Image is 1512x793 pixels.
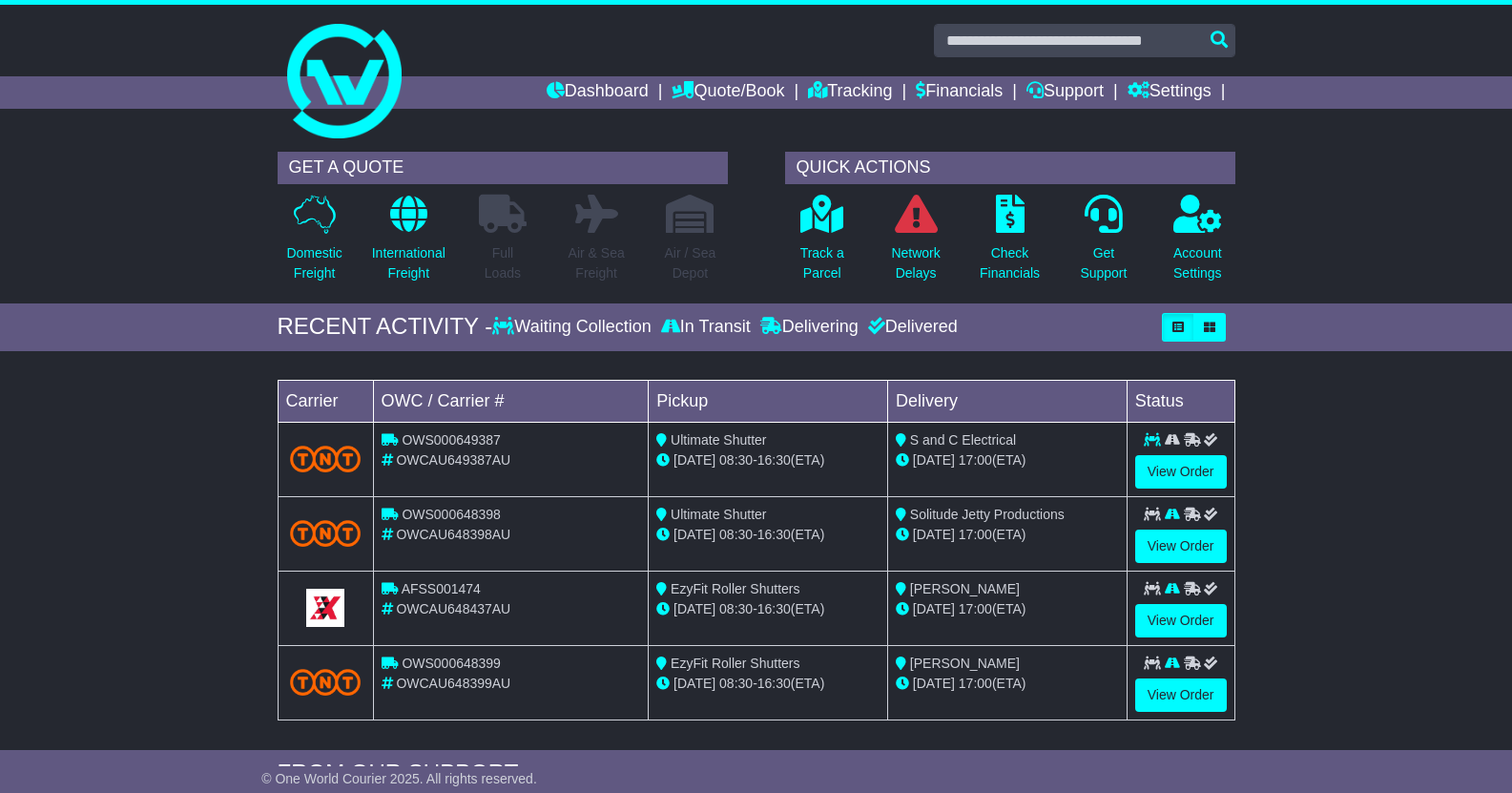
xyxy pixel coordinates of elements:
[492,317,655,338] div: Waiting Collection
[800,243,844,283] p: Track a Parcel
[910,432,1016,448] span: S and C Electrical
[402,432,501,448] span: OWS000649387
[261,771,537,786] span: © One World Courier 2025. All rights reserved.
[673,527,715,542] span: [DATE]
[896,674,1119,694] div: (ETA)
[799,194,845,294] a: Track aParcel
[479,243,527,283] p: Full Loads
[757,676,791,691] span: 16:30
[913,676,955,691] span: [DATE]
[278,760,1235,787] div: FROM OUR SUPPORT
[913,601,955,616] span: [DATE]
[285,194,342,294] a: DomesticFreight
[916,76,1003,109] a: Financials
[656,317,756,338] div: In Transit
[290,669,362,695] img: TNT_Domestic.png
[278,152,728,184] div: GET A QUOTE
[1079,194,1128,294] a: GetSupport
[1135,455,1227,489] a: View Order
[673,452,715,468] span: [DATE]
[290,520,362,546] img: TNT_Domestic.png
[896,525,1119,545] div: (ETA)
[656,450,880,470] div: - (ETA)
[665,243,716,283] p: Air / Sea Depot
[671,432,766,448] span: Ultimate Shutter
[756,317,863,338] div: Delivering
[891,243,940,283] p: Network Delays
[1080,243,1127,283] p: Get Support
[671,507,766,522] span: Ultimate Shutter
[402,507,501,522] span: OWS000648398
[913,452,955,468] span: [DATE]
[863,317,958,338] div: Delivered
[1172,194,1223,294] a: AccountSettings
[979,194,1041,294] a: CheckFinancials
[719,676,753,691] span: 08:30
[896,599,1119,619] div: (ETA)
[671,656,799,671] span: EzyFit Roller Shutters
[890,194,941,294] a: NetworkDelays
[649,380,888,422] td: Pickup
[887,380,1127,422] td: Delivery
[719,452,753,468] span: 08:30
[278,380,373,422] td: Carrier
[278,313,493,341] div: RECENT ACTIVITY -
[1128,76,1212,109] a: Settings
[959,676,992,691] span: 17:00
[910,581,1020,596] span: [PERSON_NAME]
[896,450,1119,470] div: (ETA)
[396,527,510,542] span: OWCAU648398AU
[671,581,799,596] span: EzyFit Roller Shutters
[1135,530,1227,563] a: View Order
[980,243,1040,283] p: Check Financials
[402,656,501,671] span: OWS000648399
[569,243,625,283] p: Air & Sea Freight
[719,527,753,542] span: 08:30
[959,601,992,616] span: 17:00
[1127,380,1234,422] td: Status
[785,152,1235,184] div: QUICK ACTIONS
[371,194,446,294] a: InternationalFreight
[1135,678,1227,712] a: View Order
[910,656,1020,671] span: [PERSON_NAME]
[656,599,880,619] div: - (ETA)
[757,527,791,542] span: 16:30
[719,601,753,616] span: 08:30
[1026,76,1104,109] a: Support
[402,581,481,596] span: AFSS001474
[673,601,715,616] span: [DATE]
[1135,604,1227,637] a: View Order
[396,452,510,468] span: OWCAU649387AU
[373,380,649,422] td: OWC / Carrier #
[290,446,362,471] img: TNT_Domestic.png
[959,452,992,468] span: 17:00
[547,76,649,109] a: Dashboard
[372,243,445,283] p: International Freight
[673,676,715,691] span: [DATE]
[286,243,342,283] p: Domestic Freight
[1173,243,1222,283] p: Account Settings
[913,527,955,542] span: [DATE]
[306,589,344,627] img: GetCarrierServiceLogo
[959,527,992,542] span: 17:00
[757,601,791,616] span: 16:30
[396,676,510,691] span: OWCAU648399AU
[656,525,880,545] div: - (ETA)
[672,76,784,109] a: Quote/Book
[396,601,510,616] span: OWCAU648437AU
[656,674,880,694] div: - (ETA)
[757,452,791,468] span: 16:30
[808,76,892,109] a: Tracking
[910,507,1065,522] span: Solitude Jetty Productions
